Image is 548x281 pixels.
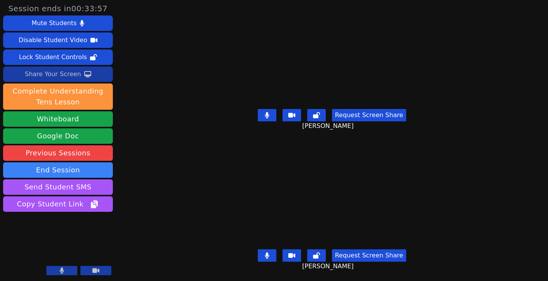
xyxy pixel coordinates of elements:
[3,32,113,48] button: Disable Student Video
[332,249,406,262] button: Request Screen Share
[71,4,108,13] time: 00:33:57
[3,111,113,127] button: Whiteboard
[25,68,81,80] div: Share Your Screen
[32,17,77,29] div: Mute Students
[3,66,113,82] button: Share Your Screen
[3,162,113,178] button: End Session
[19,51,87,63] div: Lock Student Controls
[302,121,356,131] span: [PERSON_NAME]
[9,3,108,14] span: Session ends in
[332,109,406,121] button: Request Screen Share
[3,128,113,144] a: Google Doc
[19,34,87,46] div: Disable Student Video
[3,49,113,65] button: Lock Student Controls
[3,145,113,161] a: Previous Sessions
[17,199,99,209] span: Copy Student Link
[302,262,356,271] span: [PERSON_NAME]
[3,196,113,212] button: Copy Student Link
[3,83,113,110] button: Complete Understanding Tens Lesson
[3,179,113,195] button: Send Student SMS
[3,15,113,31] button: Mute Students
